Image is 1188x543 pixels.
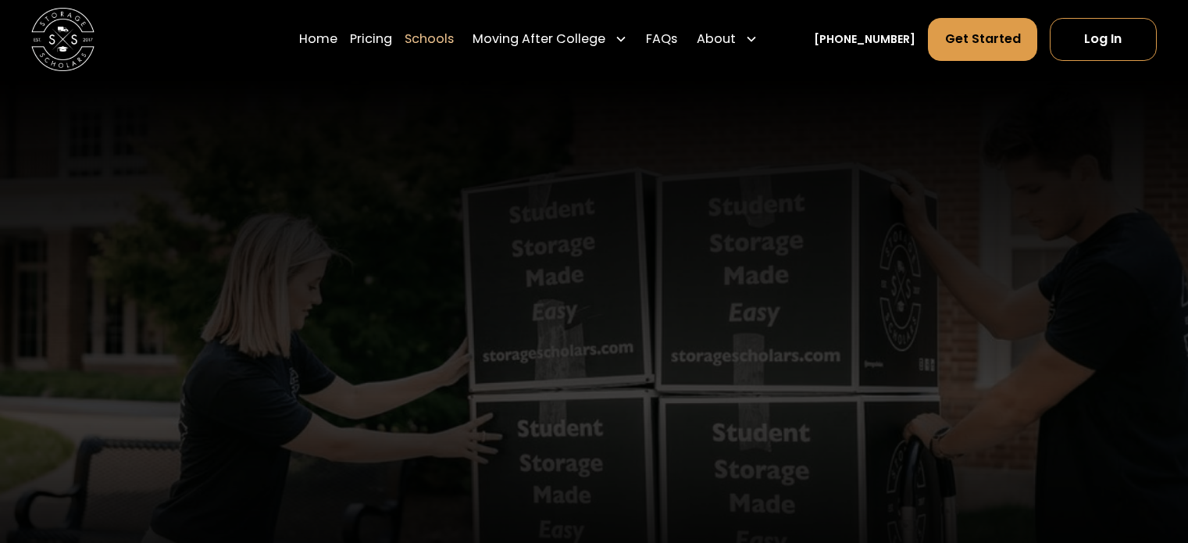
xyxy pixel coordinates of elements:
[1050,18,1157,60] a: Log In
[697,30,736,48] div: About
[473,30,605,48] div: Moving After College
[299,17,337,61] a: Home
[928,18,1036,60] a: Get Started
[405,17,454,61] a: Schools
[646,17,677,61] a: FAQs
[814,31,915,48] a: [PHONE_NUMBER]
[31,8,95,71] img: Storage Scholars main logo
[350,17,392,61] a: Pricing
